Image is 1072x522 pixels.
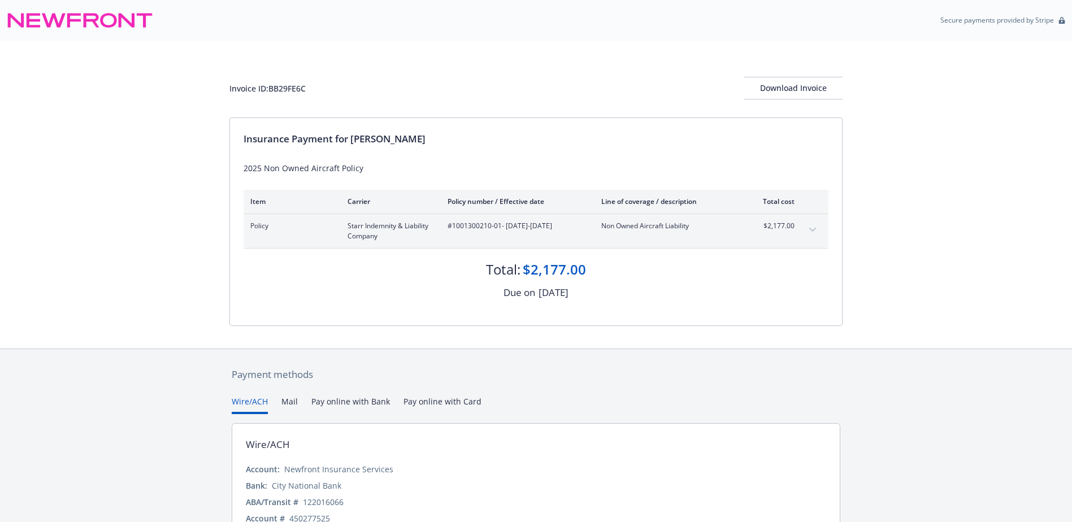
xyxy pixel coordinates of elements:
span: Policy [250,221,329,231]
button: Pay online with Card [403,395,481,414]
div: Bank: [246,480,267,491]
div: Invoice ID: BB29FE6C [229,82,306,94]
div: 2025 Non Owned Aircraft Policy [244,162,828,174]
button: expand content [804,221,822,239]
div: $2,177.00 [523,260,586,279]
div: Carrier [348,197,429,206]
div: ABA/Transit # [246,496,298,508]
p: Secure payments provided by Stripe [940,15,1054,25]
span: $2,177.00 [752,221,795,231]
div: [DATE] [539,285,568,300]
div: Due on [504,285,535,300]
div: Policy number / Effective date [448,197,583,206]
div: Insurance Payment for [PERSON_NAME] [244,132,828,146]
span: Non Owned Aircraft Liability [601,221,734,231]
div: Total: [486,260,520,279]
button: Mail [281,395,298,414]
span: #1001300210-01 - [DATE]-[DATE] [448,221,583,231]
div: PolicyStarr Indemnity & Liability Company#1001300210-01- [DATE]-[DATE]Non Owned Aircraft Liabilit... [244,214,828,248]
span: Starr Indemnity & Liability Company [348,221,429,241]
button: Download Invoice [744,77,843,99]
div: Line of coverage / description [601,197,734,206]
div: City National Bank [272,480,341,491]
button: Wire/ACH [232,395,268,414]
div: Account: [246,463,280,475]
button: Pay online with Bank [311,395,390,414]
div: Payment methods [232,367,840,382]
div: Wire/ACH [246,437,290,452]
div: 122016066 [303,496,344,508]
div: Item [250,197,329,206]
div: Newfront Insurance Services [284,463,393,475]
div: Total cost [752,197,795,206]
